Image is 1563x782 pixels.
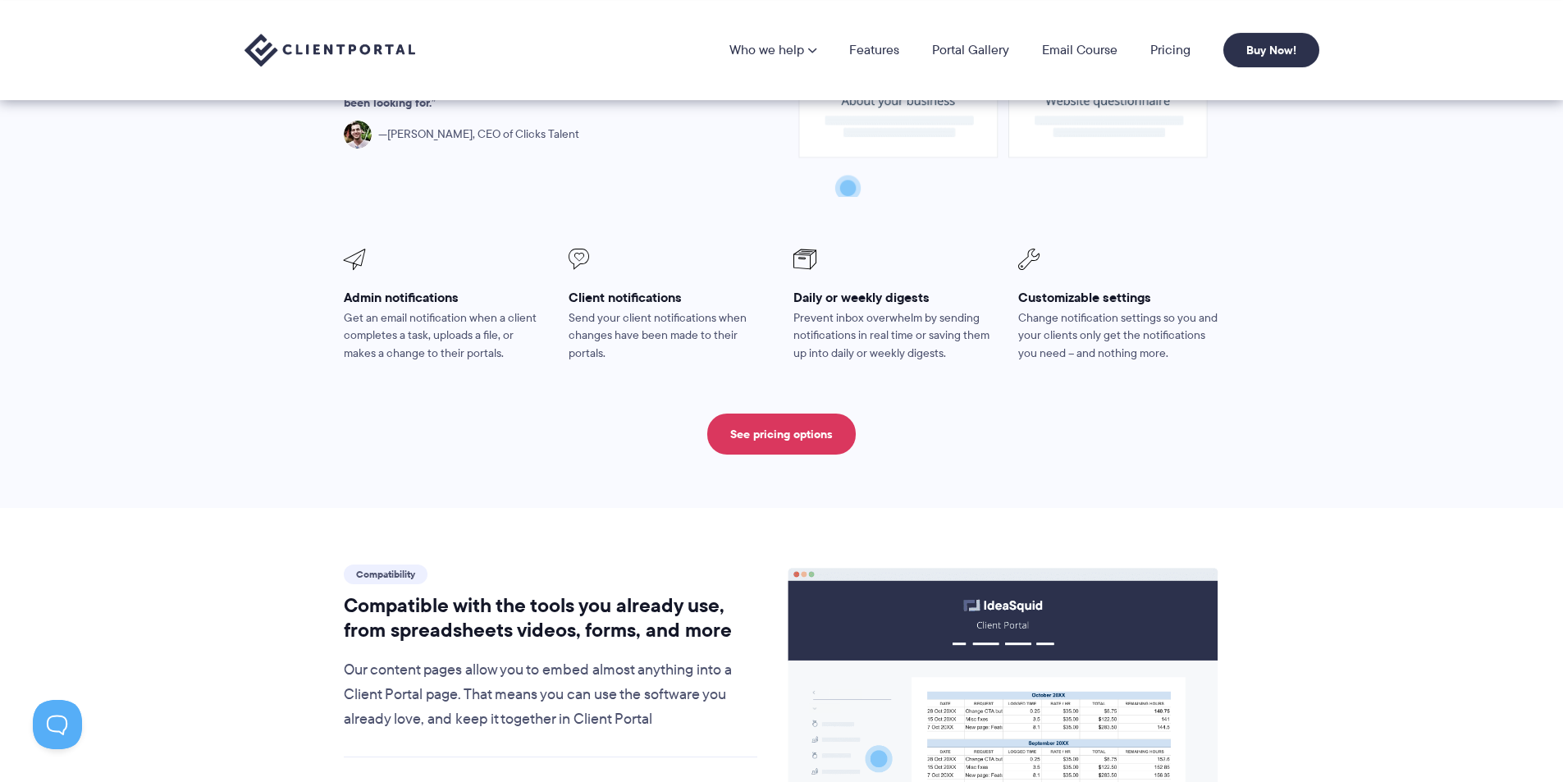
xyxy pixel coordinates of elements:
[793,289,995,306] h3: Daily or weekly digests
[569,309,770,364] p: Send your client notifications when changes have been made to their portals.
[849,43,899,57] a: Features
[344,75,728,112] strong: It's EXACTLY what I have been looking for.
[344,565,427,584] span: Compatibility
[33,700,82,749] iframe: Toggle Customer Support
[344,658,758,732] p: Our content pages allow you to embed almost anything into a Client Portal page. That means you ca...
[1150,43,1191,57] a: Pricing
[344,289,546,306] h3: Admin notifications
[1042,43,1117,57] a: Email Course
[1223,33,1319,67] a: Buy Now!
[569,289,770,306] h3: Client notifications
[1018,289,1220,306] h3: Customizable settings
[707,414,856,455] a: See pricing options
[344,593,758,643] h2: Compatible with the tools you already use, from spreadsheets videos, forms, and more
[932,43,1009,57] a: Portal Gallery
[1018,309,1220,364] p: Change notification settings so you and your clients only get the notifications you need – and no...
[344,309,546,364] p: Get an email notification when a client completes a task, uploads a file, or makes a change to th...
[378,126,579,144] span: [PERSON_NAME], CEO of Clicks Talent
[729,43,816,57] a: Who we help
[793,309,995,364] p: Prevent inbox overwhelm by sending notifications in real time or saving them up into daily or wee...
